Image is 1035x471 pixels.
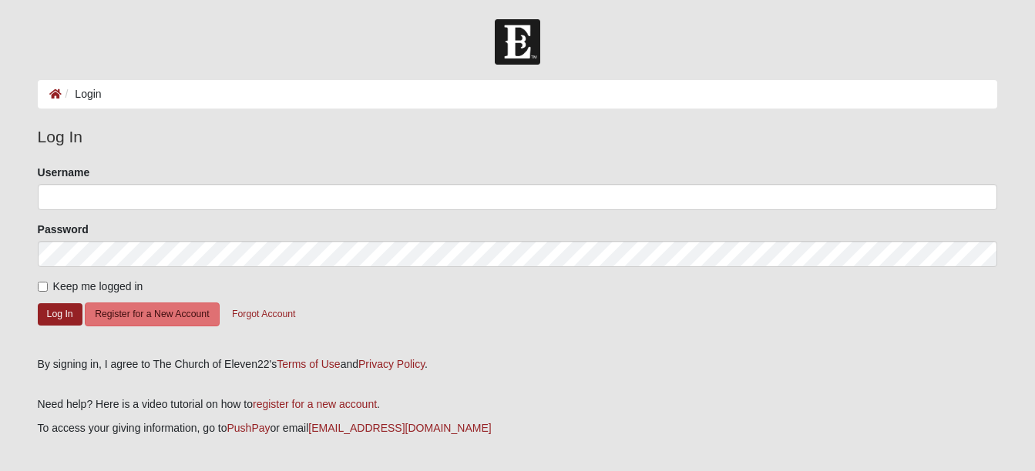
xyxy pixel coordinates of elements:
button: Forgot Account [222,302,305,326]
span: Keep me logged in [53,280,143,292]
a: register for a new account [253,398,377,410]
a: PushPay [227,422,270,434]
label: Username [38,165,90,180]
a: Terms of Use [277,358,340,370]
div: By signing in, I agree to The Church of Eleven22's and . [38,356,998,372]
li: Login [62,86,102,102]
p: To access your giving information, go to or email [38,420,998,436]
input: Keep me logged in [38,282,48,292]
button: Register for a New Account [85,302,219,326]
label: Password [38,222,89,237]
p: Need help? Here is a video tutorial on how to . [38,396,998,413]
a: Privacy Policy [358,358,425,370]
img: Church of Eleven22 Logo [495,19,540,65]
a: [EMAIL_ADDRESS][DOMAIN_NAME] [308,422,491,434]
button: Log In [38,303,82,326]
legend: Log In [38,125,998,149]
